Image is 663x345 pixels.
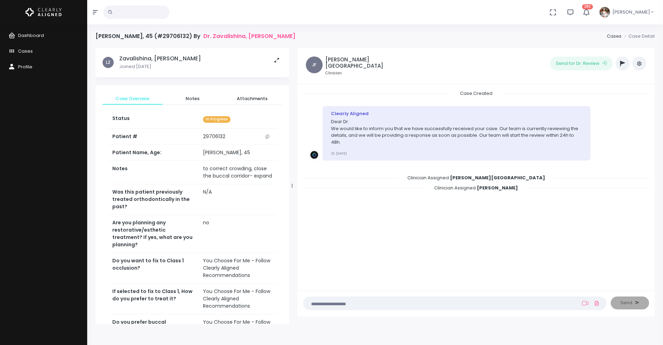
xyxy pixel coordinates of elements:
span: In Progress [203,116,231,123]
small: Clinician [325,70,414,76]
td: no [199,215,277,253]
span: 282 [582,4,593,9]
span: Cases [18,48,33,54]
span: Notes [168,95,217,102]
div: Clearly Aligned [331,110,582,117]
a: Add Loom Video [581,300,590,306]
th: Are you planning any restorative/esthetic treatment? If yes, what are you planning? [108,215,199,253]
a: Dr. Zavalishina, [PERSON_NAME] [203,33,295,39]
span: Clinician Assigned: [399,172,553,183]
th: Do you want to fix to Class 1 occlusion? [108,253,199,284]
a: Cases [607,33,621,39]
th: Patient Name, Age: [108,145,199,161]
span: [PERSON_NAME] [612,9,650,16]
h5: [PERSON_NAME][GEOGRAPHIC_DATA] [325,57,414,69]
small: [DATE] [331,151,347,156]
th: If selected to fix to Class 1, How do you prefer to treat it? [108,284,199,314]
span: LZ [103,57,114,68]
td: You Choose For Me - Follow Clearly Aligned Recommendations [199,253,277,284]
th: Do you prefer buccal attachments or an esthetic lingual attachment protocol? [108,314,199,345]
th: Patient # [108,128,199,145]
th: Notes [108,161,199,184]
img: Header Avatar [598,6,611,18]
li: Case Detail [621,33,655,40]
th: Was this patient previously treated orthodontically in the past? [108,184,199,215]
span: Profile [18,63,32,70]
td: 29706132 [199,129,277,145]
b: [PERSON_NAME][GEOGRAPHIC_DATA] [450,174,545,181]
span: Clinician Assigned: [426,182,526,193]
a: Add Files [593,297,601,309]
span: Attachments [228,95,277,102]
span: Case Overview [108,95,157,102]
td: [PERSON_NAME], 45 [199,145,277,161]
div: scrollable content [303,90,649,283]
button: Send for Dr. Review [550,57,613,70]
td: to correct crowding, close the buccal corridor- expand [199,161,277,184]
td: N/A [199,184,277,215]
span: JF [306,57,323,73]
h4: [PERSON_NAME], 45 (#29706132) By [96,33,295,39]
b: [PERSON_NAME] [477,185,518,191]
p: Dear Dr. We would like to inform you that we have successfully received your case. Our team is cu... [331,118,582,145]
td: You Choose For Me - Follow Clearly Aligned Recommendations [199,284,277,314]
p: Joined [DATE] [119,63,201,70]
div: scrollable content [96,48,289,324]
span: Case Created [452,88,501,99]
h5: Zavalishina, [PERSON_NAME] [119,55,201,62]
span: Dashboard [18,32,44,39]
img: Logo Horizontal [25,5,62,20]
td: You Choose For Me - Follow Clearly Aligned Recommendations [199,314,277,345]
th: Status [108,111,199,128]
